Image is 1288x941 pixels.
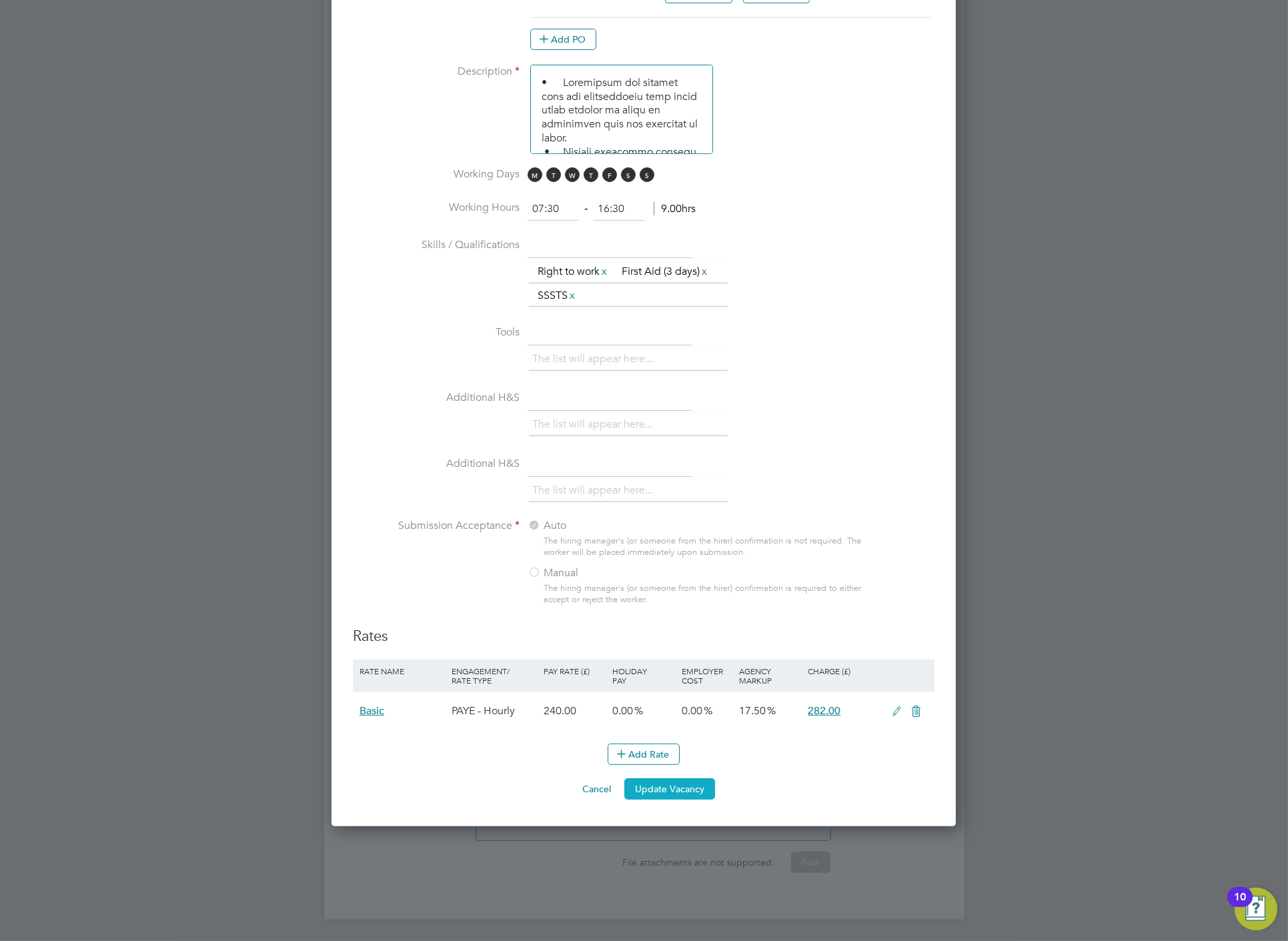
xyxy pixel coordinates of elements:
span: W [565,167,580,182]
label: Tools [353,325,520,339]
label: Skills / Qualifications [353,238,520,252]
span: F [602,167,617,182]
button: Cancel [572,778,622,800]
label: Description [353,65,520,79]
span: Basic [360,704,384,718]
span: 17.50 [739,704,766,718]
span: T [584,167,598,182]
label: Manual [528,566,694,580]
span: M [528,167,542,182]
li: Right to work [532,263,614,281]
li: The list will appear here... [532,350,658,368]
span: S [640,167,654,182]
div: PAYE - Hourly [448,692,540,730]
span: ‐ [582,202,590,215]
input: 08:00 [528,197,579,221]
span: 9.00hrs [654,202,696,215]
label: Additional H&S [353,391,520,405]
a: x [600,263,609,280]
label: Additional H&S [353,457,520,471]
div: The hiring manager's (or someone from the hirer) confirmation is required to either accept or rej... [544,583,868,606]
div: Engagement/ Rate Type [448,660,540,692]
div: The hiring manager's (or someone from the hirer) confirmation is not required. The worker will be... [544,536,868,558]
button: Add Rate [608,744,680,765]
a: x [568,287,577,304]
div: 10 [1234,897,1246,914]
span: S [621,167,636,182]
label: Submission Acceptance [353,519,520,533]
a: x [700,263,709,280]
div: Holiday Pay [609,660,678,692]
div: 240.00 [540,692,609,730]
div: Pay Rate (£) [540,660,609,682]
div: Employer Cost [678,660,736,692]
span: 0.00 [682,704,702,718]
li: The list will appear here... [532,415,658,433]
span: 0.00 [612,704,633,718]
span: T [546,167,561,182]
label: Working Hours [353,201,520,215]
li: The list will appear here... [532,482,658,500]
div: Charge (£) [804,660,885,682]
li: SSSTS [532,287,582,305]
label: Auto [528,519,694,533]
div: Rate Name [356,660,448,682]
h3: Rates [353,627,934,646]
li: First Aid (3 days) [616,263,714,281]
span: 282.00 [808,704,840,718]
button: Update Vacancy [624,778,715,800]
label: Working Days [353,167,520,181]
div: Agency Markup [736,660,804,692]
button: Open Resource Center, 10 new notifications [1235,888,1277,930]
input: 17:00 [593,197,644,221]
button: Add PO [530,29,596,50]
